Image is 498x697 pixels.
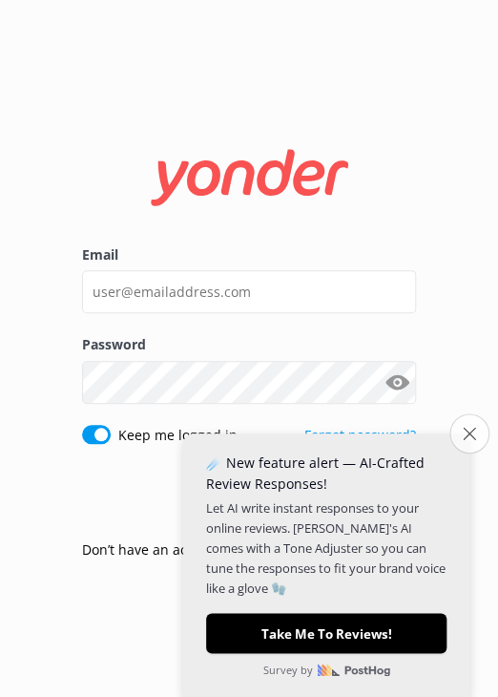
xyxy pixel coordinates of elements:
label: Email [82,244,416,265]
p: Don’t have an account? [82,539,322,560]
a: Forgot password? [304,426,416,444]
label: Password [82,334,416,355]
button: Show password [378,363,416,401]
label: Keep me logged in [118,425,238,446]
input: user@emailaddress.com [82,270,416,313]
